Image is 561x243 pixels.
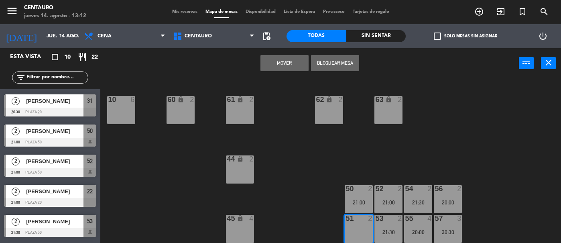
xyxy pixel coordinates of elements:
div: 2 [368,215,373,222]
div: 2 [338,96,343,103]
span: 2 [12,218,20,226]
span: Tarjetas de regalo [349,10,393,14]
button: Mover [260,55,309,71]
div: 21:00 [345,200,373,205]
div: 54 [405,185,405,192]
button: power_input [519,57,534,69]
div: 21:30 [374,229,402,235]
span: [PERSON_NAME] [26,157,83,165]
div: 55 [405,215,405,222]
div: 6 [130,96,135,103]
div: 20:00 [404,229,432,235]
div: 2 [398,215,402,222]
i: lock [326,96,333,103]
i: exit_to_app [496,7,506,16]
span: Centauro [185,33,212,39]
i: lock [237,96,244,103]
span: Mis reservas [168,10,201,14]
span: 53 [87,216,93,226]
span: 2 [12,127,20,135]
span: [PERSON_NAME] [26,97,83,105]
div: 20:30 [434,229,462,235]
span: Mapa de mesas [201,10,242,14]
label: Solo mesas sin asignar [434,33,497,40]
div: 2 [398,185,402,192]
div: 3 [457,215,462,222]
span: Pre-acceso [319,10,349,14]
button: close [541,57,556,69]
span: 50 [87,126,93,136]
i: lock [237,155,244,162]
div: 21:00 [374,200,402,205]
span: 52 [87,156,93,166]
button: Bloquear Mesa [311,55,359,71]
span: 2 [12,188,20,196]
button: menu [6,5,18,20]
div: 2 [190,96,195,103]
i: crop_square [50,52,60,62]
i: menu [6,5,18,17]
i: power_settings_new [538,31,548,41]
span: 10 [64,53,71,62]
i: lock [177,96,184,103]
i: close [544,58,553,67]
span: [PERSON_NAME] [26,217,83,226]
div: 2 [398,96,402,103]
i: turned_in_not [518,7,527,16]
div: 4 [249,215,254,222]
span: Disponibilidad [242,10,280,14]
i: restaurant [77,52,87,62]
span: pending_actions [262,31,271,41]
span: [PERSON_NAME] [26,127,83,135]
i: lock [237,215,244,222]
input: Filtrar por nombre... [26,73,88,82]
span: 2 [12,157,20,165]
div: 2 [249,155,254,163]
div: 2 [368,185,373,192]
i: power_input [522,58,531,67]
i: add_circle_outline [474,7,484,16]
span: [PERSON_NAME] [26,187,83,196]
span: check_box_outline_blank [434,33,441,40]
span: 22 [91,53,98,62]
span: 22 [87,186,93,196]
div: 20:00 [434,200,462,205]
div: 21:30 [404,200,432,205]
span: 31 [87,96,93,106]
div: 4 [427,215,432,222]
div: Centauro [24,4,86,12]
div: Esta vista [4,52,58,62]
div: 2 [427,185,432,192]
div: 2 [249,96,254,103]
span: 2 [12,97,20,105]
div: 2 [457,185,462,192]
i: lock [385,96,392,103]
div: Todas [287,30,346,42]
i: filter_list [16,73,26,82]
div: Sin sentar [346,30,406,42]
div: 60 [167,96,168,103]
span: Cena [98,33,112,39]
div: jueves 14. agosto - 13:12 [24,12,86,20]
i: search [539,7,549,16]
i: arrow_drop_down [69,31,78,41]
span: Lista de Espera [280,10,319,14]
